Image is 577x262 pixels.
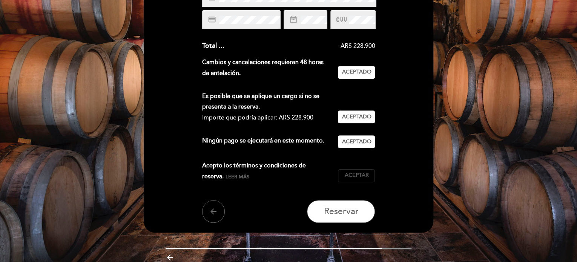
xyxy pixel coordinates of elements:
[342,68,371,76] span: Aceptado
[202,160,338,182] div: Acepto los términos y condiciones de reserva.
[202,57,338,79] div: Cambios y cancelaciones requieren 48 horas de antelación.
[338,66,375,79] button: Aceptado
[166,253,175,262] i: arrow_backward
[224,42,375,51] div: ARS 228.900
[202,112,332,123] div: Importe que podría aplicar: ARS 228.900
[342,138,371,146] span: Aceptado
[338,169,375,182] button: Aceptar
[324,206,358,217] span: Reservar
[202,91,332,113] div: Es posible que se aplique un cargo si no se presenta a la reserva.
[342,113,371,121] span: Aceptado
[289,15,298,24] i: date_range
[209,207,218,216] i: arrow_back
[307,200,375,223] button: Reservar
[338,135,375,148] button: Aceptado
[338,110,375,123] button: Aceptado
[202,41,224,50] span: Total ...
[344,172,368,179] span: Aceptar
[208,15,216,24] i: credit_card
[202,135,338,148] div: Ningún pago se ejecutará en este momento.
[226,174,249,180] span: Leer más
[202,200,225,223] button: arrow_back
